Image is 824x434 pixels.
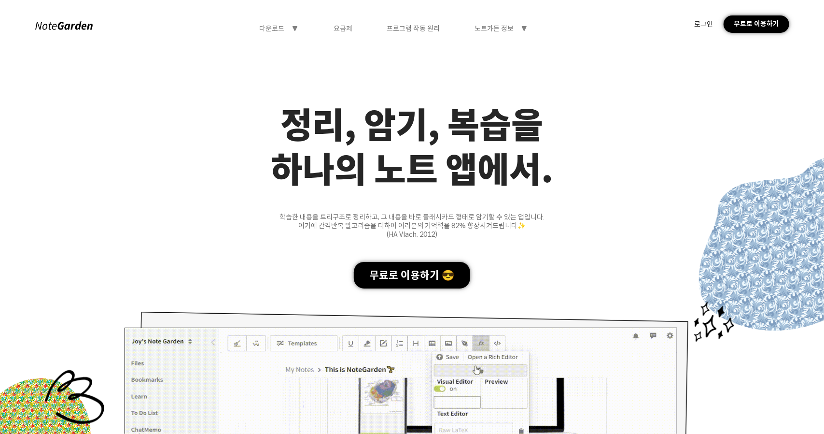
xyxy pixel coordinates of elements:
div: 요금제 [334,24,352,33]
div: 무료로 이용하기 [724,15,789,33]
div: 무료로 이용하기 😎 [354,262,470,289]
div: 로그인 [695,20,713,29]
div: 프로그램 작동 원리 [387,24,440,33]
div: 노트가든 정보 [475,24,514,33]
div: 다운로드 [259,24,284,33]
